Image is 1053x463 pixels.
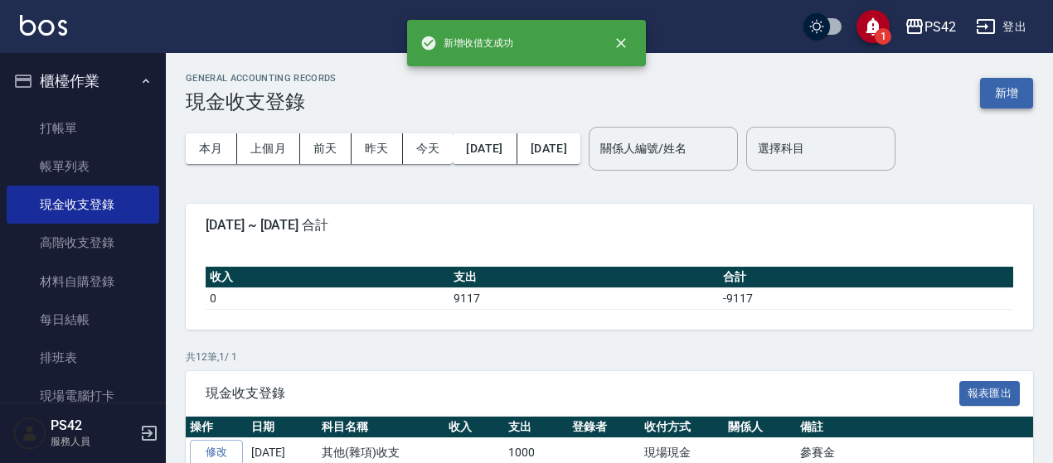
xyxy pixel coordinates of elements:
[959,381,1021,407] button: 報表匯出
[969,12,1033,42] button: 登出
[444,417,505,438] th: 收入
[980,84,1033,100] a: 新增
[875,28,891,45] span: 1
[20,15,67,36] img: Logo
[237,133,300,164] button: 上個月
[7,147,159,186] a: 帳單列表
[186,133,237,164] button: 本月
[7,224,159,262] a: 高階收支登錄
[318,417,444,438] th: 科目名稱
[603,25,639,61] button: close
[403,133,454,164] button: 今天
[504,417,568,438] th: 支出
[924,17,956,37] div: PS42
[7,60,159,103] button: 櫃檯作業
[300,133,352,164] button: 前天
[724,417,796,438] th: 關係人
[7,109,159,147] a: 打帳單
[206,385,959,402] span: 現金收支登錄
[449,267,719,288] th: 支出
[7,339,159,377] a: 排班表
[719,267,1013,288] th: 合計
[420,35,513,51] span: 新增收借支成功
[856,10,890,43] button: save
[7,301,159,339] a: 每日結帳
[206,287,449,309] td: 0
[898,10,963,44] button: PS42
[51,417,135,434] h5: PS42
[186,417,247,438] th: 操作
[7,377,159,415] a: 現場電腦打卡
[186,90,337,113] h3: 現金收支登錄
[719,287,1013,309] td: -9117
[247,417,318,438] th: 日期
[640,417,724,438] th: 收付方式
[352,133,403,164] button: 昨天
[186,73,337,84] h2: GENERAL ACCOUNTING RECORDS
[959,384,1021,400] a: 報表匯出
[7,263,159,301] a: 材料自購登錄
[206,217,1013,234] span: [DATE] ~ [DATE] 合計
[7,186,159,224] a: 現金收支登錄
[51,434,135,449] p: 服務人員
[980,78,1033,109] button: 新增
[13,417,46,450] img: Person
[206,267,449,288] th: 收入
[186,350,1033,364] p: 共 12 筆, 1 / 1
[517,133,580,164] button: [DATE]
[449,287,719,309] td: 9117
[453,133,517,164] button: [DATE]
[568,417,640,438] th: 登錄者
